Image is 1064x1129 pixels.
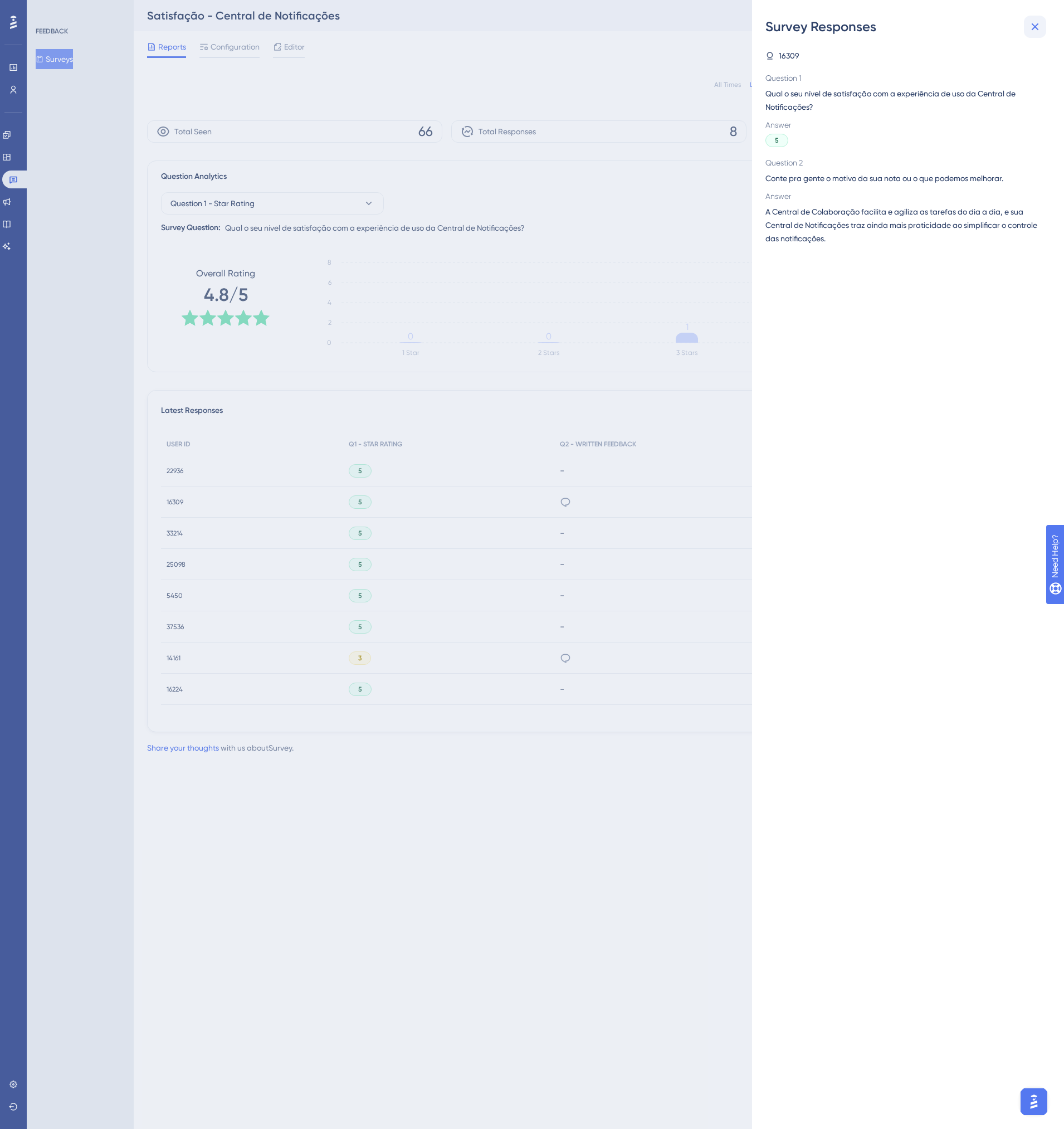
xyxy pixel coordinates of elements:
iframe: UserGuiding AI Assistant Launcher [1017,1085,1051,1118]
span: Question 2 [765,156,1042,169]
span: Qual o seu nível de satisfação com a experiência de uso da Central de Notificações? [765,87,1042,114]
span: Answer [765,118,1042,132]
span: Question 1 [765,71,1042,85]
span: 16309 [779,49,799,62]
span: A Central de Colaboração facilita e agiliza as tarefas do dia a dia, e sua Central de Notificaçõe... [765,205,1042,245]
span: Need Help? [26,3,70,16]
span: 5 [775,136,779,145]
span: Answer [765,189,1042,203]
div: Survey Responses [765,18,1051,36]
span: Conte pra gente o motivo da sua nota ou o que podemos melhorar. [765,172,1042,185]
